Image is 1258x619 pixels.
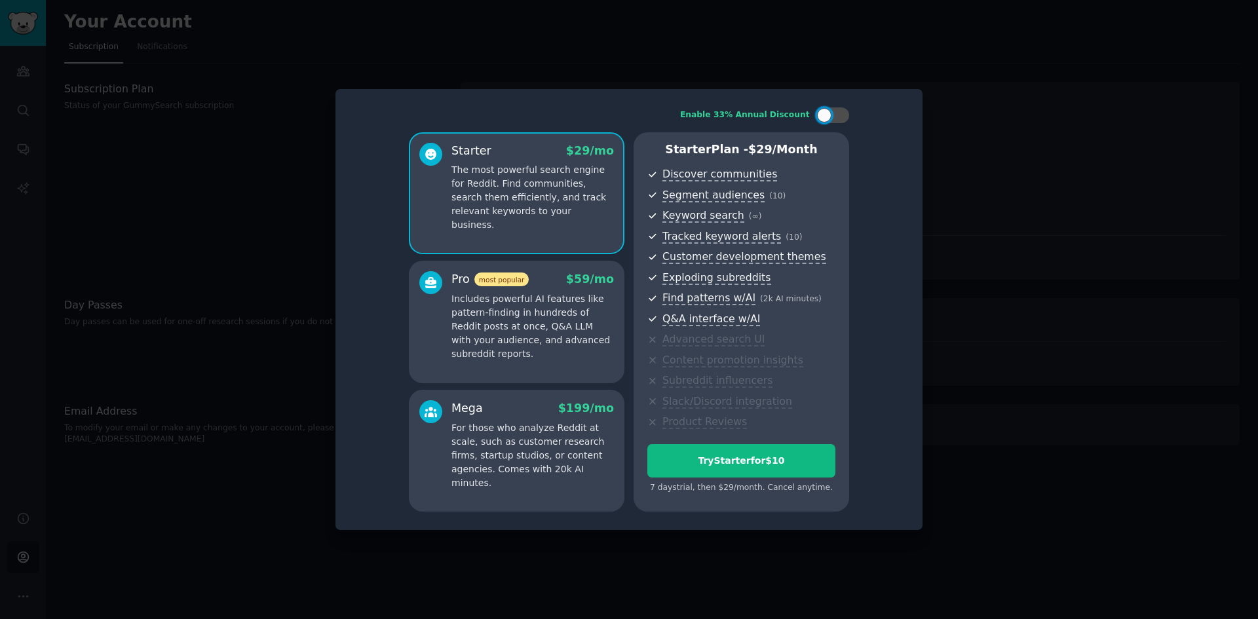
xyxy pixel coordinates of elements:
span: Find patterns w/AI [662,291,755,305]
span: ( 10 ) [769,191,786,200]
button: TryStarterfor$10 [647,444,835,478]
span: ( ∞ ) [749,212,762,221]
p: Starter Plan - [647,141,835,158]
span: Slack/Discord integration [662,395,792,409]
span: Q&A interface w/AI [662,312,760,326]
p: The most powerful search engine for Reddit. Find communities, search them efficiently, and track ... [451,163,614,232]
div: Enable 33% Annual Discount [680,109,810,121]
span: ( 2k AI minutes ) [760,294,822,303]
span: Keyword search [662,209,744,223]
div: 7 days trial, then $ 29 /month . Cancel anytime. [647,482,835,494]
div: Try Starter for $10 [648,454,835,468]
span: ( 10 ) [786,233,802,242]
span: most popular [474,272,529,286]
p: Includes powerful AI features like pattern-finding in hundreds of Reddit posts at once, Q&A LLM w... [451,292,614,361]
span: Product Reviews [662,415,747,429]
span: Tracked keyword alerts [662,230,781,244]
span: Discover communities [662,168,777,181]
div: Pro [451,271,529,288]
span: $ 29 /month [748,143,818,156]
span: $ 199 /mo [558,402,614,415]
span: $ 29 /mo [566,144,614,157]
div: Mega [451,400,483,417]
span: Advanced search UI [662,333,765,347]
span: Content promotion insights [662,354,803,367]
span: Exploding subreddits [662,271,771,285]
span: Customer development themes [662,250,826,264]
span: $ 59 /mo [566,272,614,286]
p: For those who analyze Reddit at scale, such as customer research firms, startup studios, or conte... [451,421,614,490]
span: Subreddit influencers [662,374,772,388]
span: Segment audiences [662,189,765,202]
div: Starter [451,143,491,159]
